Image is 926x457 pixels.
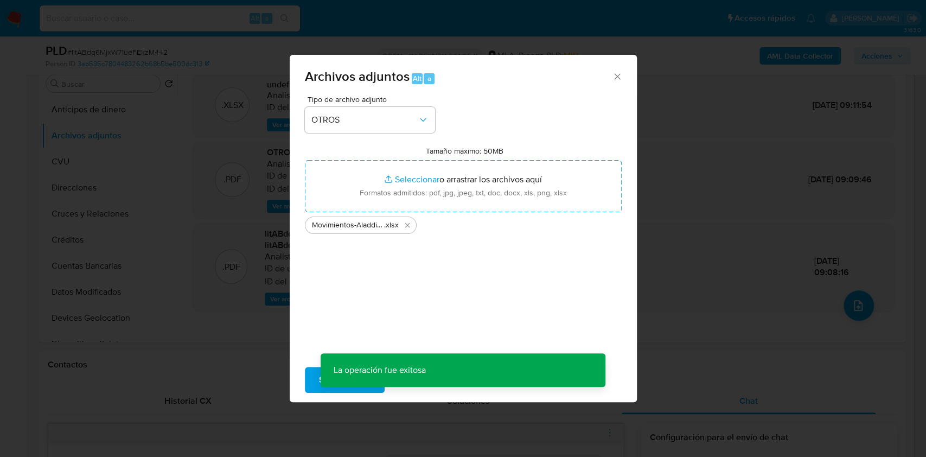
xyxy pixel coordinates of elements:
[305,107,435,133] button: OTROS
[403,368,438,392] span: Cancelar
[305,212,622,234] ul: Archivos seleccionados
[308,96,438,103] span: Tipo de archivo adjunto
[384,220,399,231] span: .xlsx
[426,146,503,156] label: Tamaño máximo: 50MB
[311,115,418,125] span: OTROS
[305,367,385,393] button: Subir archivo
[305,67,410,86] span: Archivos adjuntos
[612,71,622,81] button: Cerrar
[427,73,431,84] span: a
[401,219,414,232] button: Eliminar Movimientos-Aladdin-v10_1 - 2586325645- .xlsx
[321,353,439,387] p: La operación fue exitosa
[319,368,371,392] span: Subir archivo
[413,73,422,84] span: Alt
[312,220,384,231] span: Movimientos-Aladdin-v10_1 - 2586325645-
